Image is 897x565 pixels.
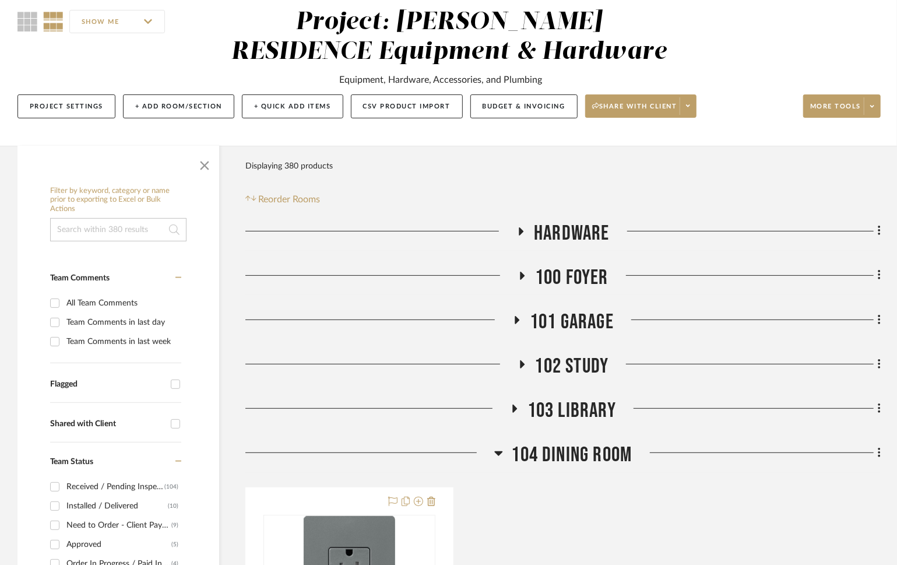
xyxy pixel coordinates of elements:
[259,192,321,206] span: Reorder Rooms
[50,380,165,389] div: Flagged
[245,192,321,206] button: Reorder Rooms
[810,102,861,120] span: More tools
[245,155,333,178] div: Displaying 380 products
[470,94,578,118] button: Budget & Invoicing
[585,94,697,118] button: Share with client
[50,419,165,429] div: Shared with Client
[351,94,463,118] button: CSV Product Import
[512,443,632,468] span: 104 Dining Room
[193,152,216,175] button: Close
[527,398,616,423] span: 103 Library
[66,516,171,535] div: Need to Order - Client Payment Received
[50,458,93,466] span: Team Status
[242,94,343,118] button: + Quick Add Items
[171,516,178,535] div: (9)
[534,221,610,246] span: HARDWARE
[50,274,110,282] span: Team Comments
[168,497,178,515] div: (10)
[530,310,614,335] span: 101 Garage
[66,332,178,351] div: Team Comments in last week
[171,535,178,554] div: (5)
[803,94,881,118] button: More tools
[50,218,187,241] input: Search within 380 results
[164,478,178,496] div: (104)
[50,187,187,214] h6: Filter by keyword, category or name prior to exporting to Excel or Bulk Actions
[340,73,543,87] div: Equipment, Hardware, Accessories, and Plumbing
[66,478,164,496] div: Received / Pending Inspection
[66,313,178,332] div: Team Comments in last day
[535,354,609,379] span: 102 STUDY
[592,102,677,120] span: Share with client
[231,10,667,64] div: Project: [PERSON_NAME] RESIDENCE Equipment & Hardware
[66,294,178,313] div: All Team Comments
[535,265,608,290] span: 100 Foyer
[66,497,168,515] div: Installed / Delivered
[66,535,171,554] div: Approved
[17,94,115,118] button: Project Settings
[123,94,234,118] button: + Add Room/Section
